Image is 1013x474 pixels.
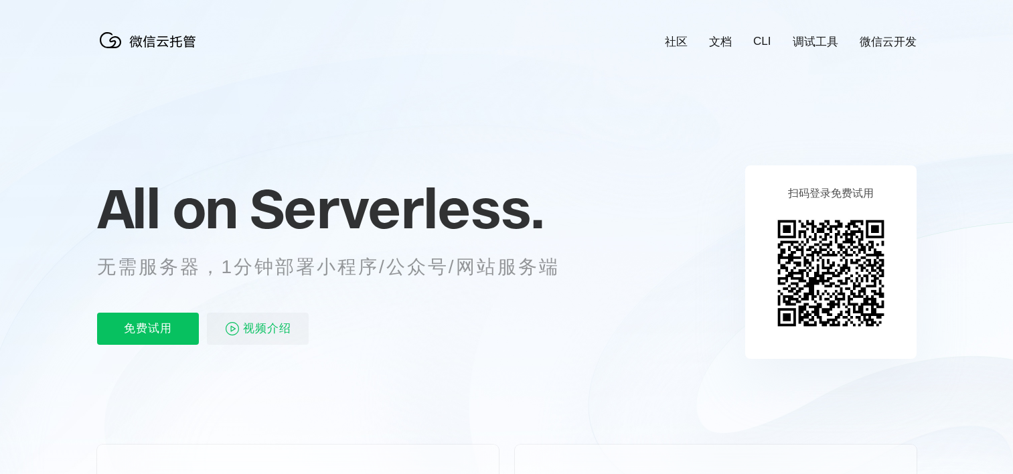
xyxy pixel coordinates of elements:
p: 扫码登录免费试用 [788,187,874,201]
img: 微信云托管 [97,27,204,54]
a: 微信云开发 [860,34,917,50]
img: video_play.svg [224,321,240,337]
p: 免费试用 [97,313,199,345]
a: 社区 [665,34,688,50]
span: All on [97,175,237,242]
p: 无需服务器，1分钟部署小程序/公众号/网站服务端 [97,254,585,281]
a: 文档 [709,34,732,50]
a: 调试工具 [793,34,838,50]
span: Serverless. [250,175,544,242]
a: CLI [753,35,771,48]
span: 视频介绍 [243,313,291,345]
a: 微信云托管 [97,44,204,56]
